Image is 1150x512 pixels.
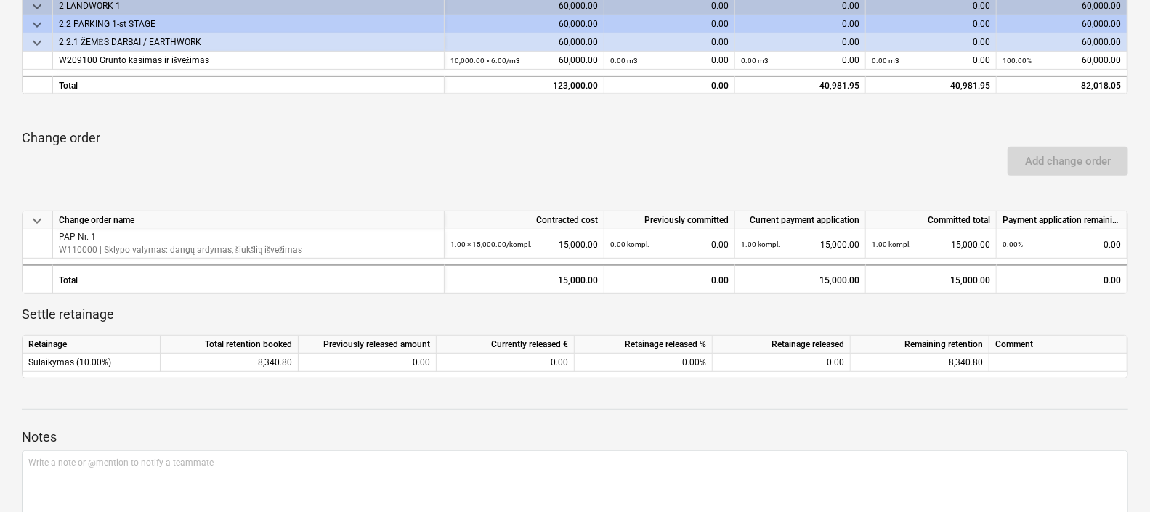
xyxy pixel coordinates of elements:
[22,306,1128,323] p: Settle retainage
[872,57,899,65] small: 0.00 m3
[713,336,851,354] div: Retainage released
[604,211,735,229] div: Previously committed
[989,336,1127,354] div: Comment
[610,77,729,95] div: 0.00
[299,354,437,372] div: 0.00
[872,52,990,70] div: 0.00
[59,231,302,243] p: PAP Nr. 1
[604,15,735,33] div: 0.00
[741,240,780,248] small: 1.00 kompl.
[610,57,638,65] small: 0.00 m3
[713,354,851,372] div: 0.00
[442,354,568,372] div: 0.00
[299,336,437,354] div: Previously released amount
[735,15,866,33] div: 0.00
[866,76,997,94] div: 40,981.95
[59,52,438,70] div: W209100 Grunto kasimas ir išvežimas
[22,428,1128,446] p: Notes
[741,266,859,295] div: 15,000.00
[997,33,1127,52] div: 60,000.00
[866,211,997,229] div: Committed total
[741,77,859,95] div: 40,981.95
[575,336,713,354] div: Retainage released %
[28,16,46,33] span: keyboard_arrow_down
[22,129,1128,147] p: Change order
[437,336,575,354] div: Currently released €
[23,336,161,354] div: Retainage
[997,15,1127,33] div: 60,000.00
[59,243,302,256] p: W110000 | Sklypo valymas: dangų ardymas, šiukšlių išvežimas
[450,52,598,70] div: 60,000.00
[28,212,46,229] span: keyboard_arrow_down
[866,15,997,33] div: 0.00
[866,264,997,293] div: 15,000.00
[741,229,859,259] div: 15,000.00
[59,15,438,33] div: 2.2 PARKING 1-st STAGE
[610,52,729,70] div: 0.00
[450,57,520,65] small: 10,000.00 × 6.00 / m3
[1003,57,1032,65] small: 100.00%
[610,240,649,248] small: 0.00 kompl.
[866,33,997,52] div: 0.00
[53,264,445,293] div: Total
[1003,52,1121,70] div: 60,000.00
[1077,442,1150,512] iframe: Chat Widget
[445,33,604,52] div: 60,000.00
[53,211,445,229] div: Change order name
[735,33,866,52] div: 0.00
[997,211,1127,229] div: Payment application remaining
[604,33,735,52] div: 0.00
[450,240,532,248] small: 1.00 × 15,000.00 / kompl.
[23,354,161,372] div: Sulaikymas (10.00%)
[1003,229,1121,259] div: 0.00
[59,33,438,52] div: 2.2.1 ŽEMĖS DARBAI / EARTHWORK
[575,354,713,372] div: 0.00%
[450,77,598,95] div: 123,000.00
[997,264,1127,293] div: 0.00
[445,15,604,33] div: 60,000.00
[450,229,598,259] div: 15,000.00
[161,336,299,354] div: Total retention booked
[28,34,46,52] span: keyboard_arrow_down
[604,264,735,293] div: 0.00
[445,264,604,293] div: 15,000.00
[1003,77,1121,95] div: 82,018.05
[851,354,989,372] div: 8,340.80
[610,229,729,259] div: 0.00
[741,57,769,65] small: 0.00 m3
[741,52,859,70] div: 0.00
[872,240,911,248] small: 1.00 kompl.
[872,229,990,259] div: 15,000.00
[1003,240,1023,248] small: 0.00%
[161,354,299,372] div: 8,340.80
[735,211,866,229] div: Current payment application
[445,211,604,229] div: Contracted cost
[53,76,445,94] div: Total
[851,336,989,354] div: Remaining retention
